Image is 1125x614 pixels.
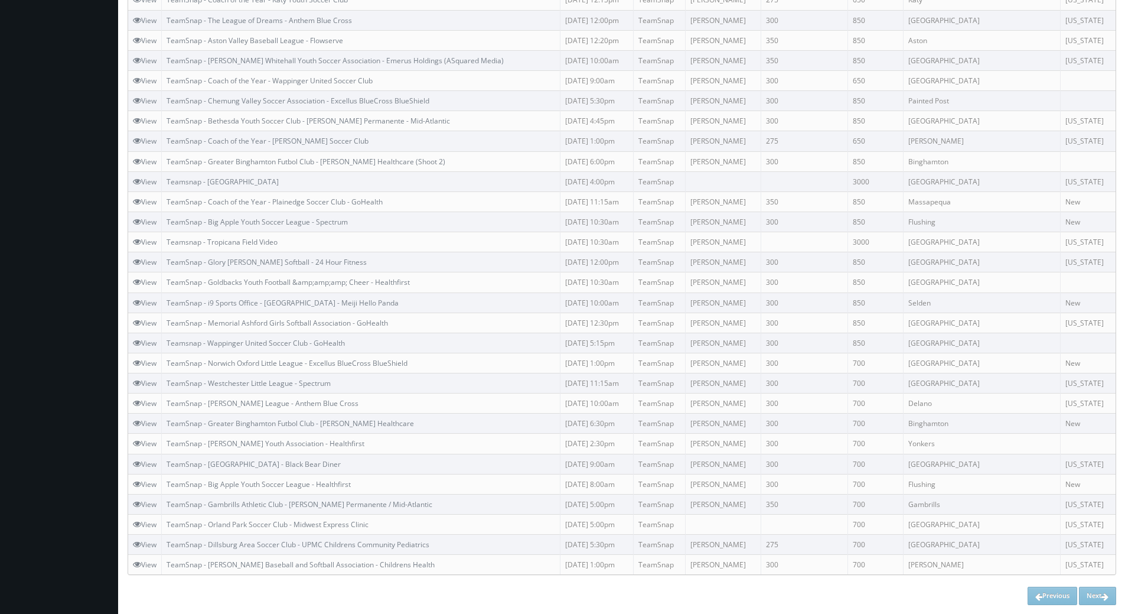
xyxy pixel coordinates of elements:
td: [GEOGRAPHIC_DATA] [903,232,1060,252]
a: View [133,438,156,449]
td: 300 [761,272,847,293]
td: [US_STATE] [1060,50,1116,70]
td: TeamSnap [633,373,685,394]
a: TeamSnap - [PERSON_NAME] Whitehall Youth Soccer Association - Emerus Holdings (ASquared Media) [167,56,504,66]
a: TeamSnap - Greater Binghamton Futbol Club - [PERSON_NAME] Healthcare (Shoot 2) [167,157,445,167]
td: 700 [847,373,903,394]
a: TeamSnap - The League of Dreams - Anthem Blue Cross [167,15,352,25]
a: TeamSnap - Dillsburg Area Soccer Club - UPMC Childrens Community Pediatrics [167,540,429,550]
a: View [133,35,156,46]
td: 300 [761,414,847,434]
td: 700 [847,353,903,373]
a: View [133,197,156,207]
td: [US_STATE] [1060,171,1116,191]
a: View [133,277,156,287]
a: TeamSnap - Memorial Ashford Girls Softball Association - GoHealth [167,318,388,328]
td: TeamSnap [633,494,685,514]
td: [US_STATE] [1060,30,1116,50]
a: View [133,519,156,529]
td: TeamSnap [633,434,685,454]
a: Teamsnap - [GEOGRAPHIC_DATA] [167,177,279,187]
td: [DATE] 12:20pm [560,30,633,50]
td: [PERSON_NAME] [686,91,761,111]
td: 700 [847,434,903,454]
td: 300 [761,212,847,232]
td: [US_STATE] [1060,232,1116,252]
td: Gambrills [903,494,1060,514]
td: TeamSnap [633,50,685,70]
td: TeamSnap [633,252,685,272]
td: [GEOGRAPHIC_DATA] [903,111,1060,131]
a: View [133,459,156,469]
td: [GEOGRAPHIC_DATA] [903,353,1060,373]
td: [GEOGRAPHIC_DATA] [903,70,1060,90]
td: [DATE] 5:30pm [560,535,633,555]
td: [US_STATE] [1060,313,1116,333]
td: [PERSON_NAME] [686,373,761,394]
td: 300 [761,474,847,494]
td: TeamSnap [633,191,685,212]
td: 700 [847,494,903,514]
a: TeamSnap - Chemung Valley Soccer Association - Excellus BlueCross BlueShield [167,96,429,106]
td: 850 [847,10,903,30]
td: [US_STATE] [1060,555,1116,575]
td: 275 [761,131,847,151]
td: 350 [761,50,847,70]
td: [PERSON_NAME] [686,474,761,494]
td: [DATE] 11:15am [560,373,633,394]
td: Massapequa [903,191,1060,212]
td: [PERSON_NAME] [686,454,761,474]
td: 300 [761,151,847,171]
td: 350 [761,191,847,212]
td: TeamSnap [633,212,685,232]
td: [US_STATE] [1060,10,1116,30]
td: 300 [761,313,847,333]
td: 850 [847,30,903,50]
td: [US_STATE] [1060,535,1116,555]
td: [PERSON_NAME] [686,131,761,151]
td: [DATE] 9:00am [560,454,633,474]
td: [PERSON_NAME] [686,10,761,30]
td: 3000 [847,171,903,191]
td: [DATE] 5:00pm [560,515,633,535]
a: TeamSnap - [PERSON_NAME] Baseball and Softball Association - Childrens Health [167,560,435,570]
td: [DATE] 10:30am [560,272,633,293]
td: [GEOGRAPHIC_DATA] [903,10,1060,30]
td: [GEOGRAPHIC_DATA] [903,373,1060,394]
td: [US_STATE] [1060,494,1116,514]
td: 3000 [847,232,903,252]
td: [GEOGRAPHIC_DATA] [903,272,1060,293]
td: Flushing [903,474,1060,494]
a: TeamSnap - Big Apple Youth Soccer League - Spectrum [167,217,348,227]
a: TeamSnap - [PERSON_NAME] League - Anthem Blue Cross [167,398,358,408]
a: TeamSnap - Orland Park Soccer Club - Midwest Express Clinic [167,519,369,529]
td: [DATE] 5:00pm [560,494,633,514]
td: TeamSnap [633,353,685,373]
td: [DATE] 10:00am [560,50,633,70]
td: [PERSON_NAME] [686,191,761,212]
a: View [133,257,156,267]
td: TeamSnap [633,313,685,333]
td: 350 [761,494,847,514]
a: Teamsnap - Tropicana Field Video [167,237,278,247]
td: 850 [847,333,903,353]
td: 300 [761,394,847,414]
td: [US_STATE] [1060,394,1116,414]
td: [PERSON_NAME] [903,555,1060,575]
td: TeamSnap [633,474,685,494]
td: 275 [761,535,847,555]
a: View [133,217,156,227]
td: TeamSnap [633,91,685,111]
a: View [133,358,156,368]
td: [PERSON_NAME] [686,151,761,171]
td: [PERSON_NAME] [686,212,761,232]
td: TeamSnap [633,454,685,474]
a: TeamSnap - Big Apple Youth Soccer League - Healthfirst [167,479,351,489]
td: New [1060,293,1116,313]
td: [GEOGRAPHIC_DATA] [903,171,1060,191]
td: [DATE] 1:00pm [560,131,633,151]
td: 300 [761,353,847,373]
td: [PERSON_NAME] [686,252,761,272]
td: [GEOGRAPHIC_DATA] [903,333,1060,353]
td: 650 [847,70,903,90]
